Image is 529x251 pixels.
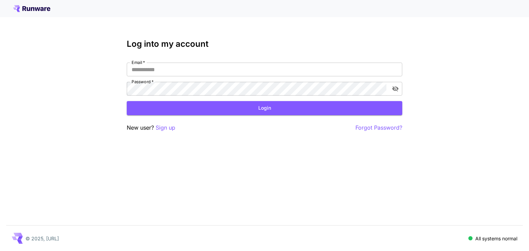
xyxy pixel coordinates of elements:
[127,101,402,115] button: Login
[25,235,59,242] p: © 2025, [URL]
[389,83,402,95] button: toggle password visibility
[156,123,175,132] button: Sign up
[132,79,154,85] label: Password
[355,123,402,132] button: Forgot Password?
[127,123,175,132] p: New user?
[127,39,402,49] h3: Log into my account
[475,235,517,242] p: All systems normal
[132,59,145,65] label: Email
